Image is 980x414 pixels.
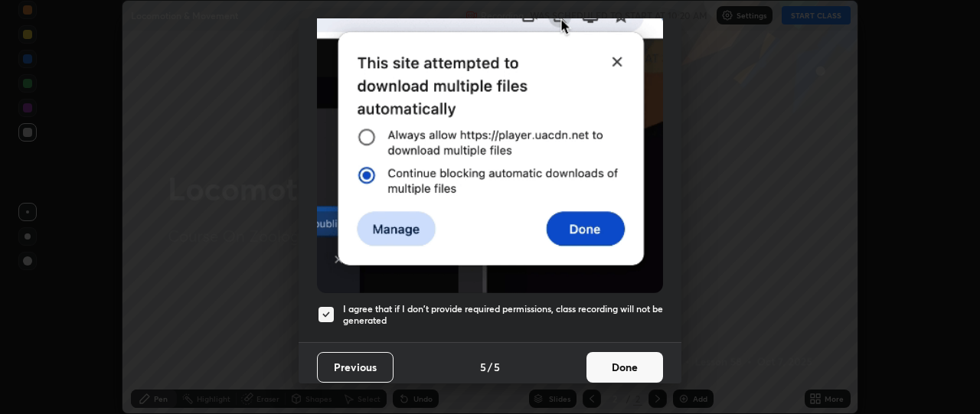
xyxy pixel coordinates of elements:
[317,352,394,383] button: Previous
[494,359,500,375] h4: 5
[586,352,663,383] button: Done
[480,359,486,375] h4: 5
[488,359,492,375] h4: /
[343,303,663,327] h5: I agree that if I don't provide required permissions, class recording will not be generated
